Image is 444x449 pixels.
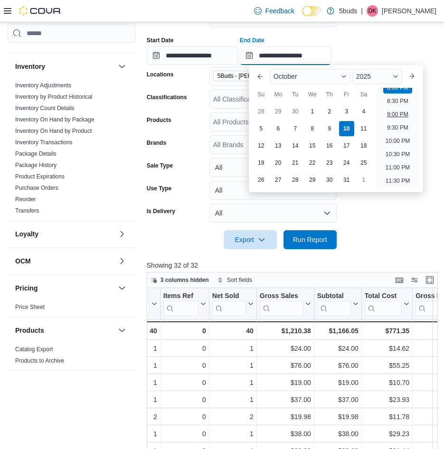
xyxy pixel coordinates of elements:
div: day-9 [322,121,337,136]
li: 10:30 PM [382,149,414,160]
a: Inventory Adjustments [15,82,71,89]
div: Subtotal [317,292,351,301]
label: Brands [147,139,166,147]
div: day-3 [339,104,354,119]
div: 1 [212,360,254,371]
div: $38.00 [317,428,359,440]
h3: Pricing [15,283,38,293]
div: day-20 [271,155,286,170]
span: Products to Archive [15,357,64,365]
h3: Inventory [15,62,45,71]
div: Gross Sales [260,292,303,316]
button: All [209,181,337,200]
div: day-19 [254,155,269,170]
a: Product Expirations [15,173,65,180]
span: Package Details [15,150,57,158]
div: 1 [212,377,254,388]
div: day-1 [305,104,320,119]
div: Net Sold [212,292,246,316]
input: Dark Mode [302,6,322,16]
li: 10:00 PM [382,135,414,147]
div: Su [254,87,269,102]
h3: Products [15,326,44,335]
p: 5buds [339,5,357,17]
div: day-14 [288,138,303,153]
button: Display options [409,274,420,286]
div: $24.00 [260,343,311,354]
button: Sort fields [214,274,256,286]
img: Cova [19,6,62,16]
div: day-27 [271,172,286,187]
a: Feedback [250,1,298,20]
div: $37.00 [317,394,359,405]
div: day-29 [305,172,320,187]
div: day-28 [254,104,269,119]
li: 8:30 PM [383,95,412,107]
div: 0 [163,325,206,337]
div: 1 [111,377,157,388]
span: Reorder [15,196,36,203]
li: 11:30 PM [382,175,414,187]
a: Inventory by Product Historical [15,94,93,100]
label: Locations [147,71,174,78]
div: day-7 [288,121,303,136]
div: $38.00 [260,428,311,440]
span: October [274,73,297,80]
span: Inventory by Product Historical [15,93,93,101]
span: Sort fields [227,276,252,284]
div: 2 [212,411,254,422]
div: day-1 [356,172,371,187]
span: 5Buds - [PERSON_NAME] [217,71,285,81]
div: $11.78 [365,411,409,422]
li: 9:00 PM [383,109,412,120]
span: 3 columns hidden [161,276,209,284]
li: 9:30 PM [383,122,412,133]
div: $19.98 [317,411,359,422]
div: day-21 [288,155,303,170]
button: Pricing [15,283,114,293]
div: $55.25 [365,360,409,371]
div: day-5 [254,121,269,136]
div: $76.00 [260,360,311,371]
button: All [209,158,337,177]
div: day-2 [322,104,337,119]
div: Items Sold [111,292,150,316]
li: 11:00 PM [382,162,414,173]
a: Transfers [15,207,39,214]
div: Total Cost [365,292,402,301]
div: Sa [356,87,371,102]
div: $19.00 [317,377,359,388]
button: Net Sold [212,292,254,316]
a: Products to Archive [15,357,64,364]
div: $29.23 [365,428,409,440]
div: $37.00 [260,394,311,405]
button: Total Cost [365,292,409,316]
div: day-17 [339,138,354,153]
a: Price Sheet [15,304,45,310]
button: Inventory [15,62,114,71]
div: day-25 [356,155,371,170]
div: $771.35 [365,325,409,337]
input: Press the down key to open a popover containing a calendar. [147,46,238,65]
button: Next month [404,69,419,84]
button: Items Ref [163,292,206,316]
a: Inventory Transactions [15,139,73,146]
div: Total Cost [365,292,402,316]
div: Pricing [8,301,135,317]
a: Inventory Count Details [15,105,75,112]
span: Feedback [265,6,294,16]
div: We [305,87,320,102]
button: Keyboard shortcuts [394,274,405,286]
li: 8:00 PM [383,82,412,94]
div: $24.00 [317,343,359,354]
button: 3 columns hidden [147,274,213,286]
div: 40 [212,325,254,337]
button: Gross Sales [260,292,311,316]
span: 5Buds - Regina [213,71,297,81]
div: Fr [339,87,354,102]
button: Previous Month [253,69,268,84]
div: $1,210.38 [260,325,311,337]
div: $19.00 [260,377,311,388]
div: Subtotal [317,292,351,316]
